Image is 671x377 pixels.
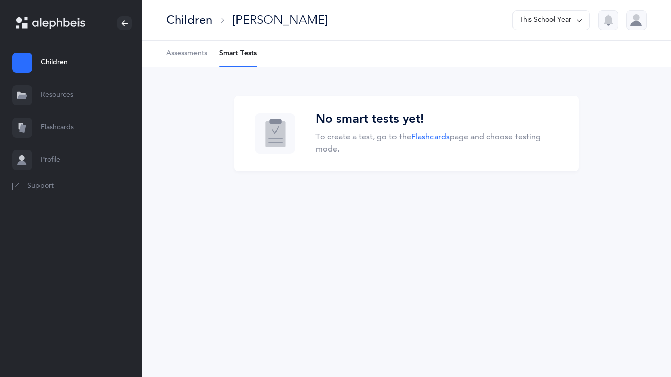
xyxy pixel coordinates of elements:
span: Assessments [166,49,207,59]
button: This School Year [512,10,590,30]
div: Children [166,12,212,28]
h3: No smart tests yet! [315,112,559,127]
span: Support [27,181,54,192]
div: [PERSON_NAME] [232,12,328,28]
p: To create a test, go to the page and choose testing mode. [315,131,559,155]
iframe: Drift Widget Chat Controller [620,326,659,365]
a: Flashcards [411,132,450,141]
a: Assessments [166,41,207,67]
